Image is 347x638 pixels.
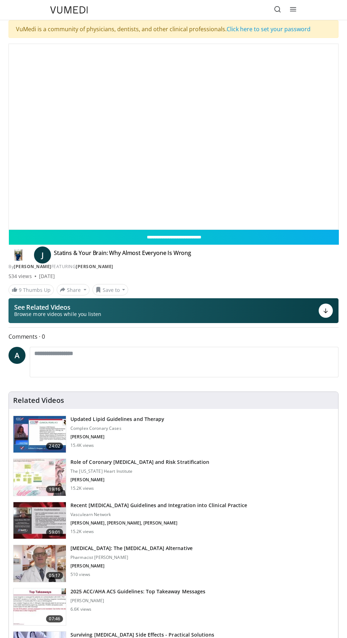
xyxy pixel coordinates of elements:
p: Pharmacist [PERSON_NAME] [70,555,193,560]
h4: Related Videos [13,396,64,405]
p: 15.2K views [70,529,94,534]
span: 07:46 [46,615,63,622]
p: 15.4K views [70,443,94,448]
a: A [8,347,25,364]
h3: 2025 ACC/AHA ACS Guidelines: Top Takeaway Messages [70,588,205,595]
p: [PERSON_NAME], [PERSON_NAME], [PERSON_NAME] [70,520,247,526]
p: [PERSON_NAME] [70,434,164,440]
h3: Recent [MEDICAL_DATA] Guidelines and Integration into Clinical Practice [70,502,247,509]
h4: Statins & Your Brain: Why Almost Everyone Is Wrong [54,249,191,261]
img: Dr. Jordan Rennicke [8,249,28,261]
span: 24:02 [46,443,63,450]
p: [PERSON_NAME] [70,477,209,483]
span: 9 [19,287,22,293]
p: Vasculearn Network [70,512,247,517]
video-js: Video Player [9,44,338,229]
p: 15.2K views [70,486,94,491]
span: 05:17 [46,572,63,579]
p: See Related Videos [14,304,101,311]
p: The [US_STATE] Heart Institute [70,468,209,474]
img: VuMedi Logo [50,6,88,13]
img: 1efa8c99-7b8a-4ab5-a569-1c219ae7bd2c.150x105_q85_crop-smart_upscale.jpg [13,459,66,496]
button: Save to [92,284,129,295]
h3: Updated Lipid Guidelines and Therapy [70,416,164,423]
span: 19:16 [46,486,63,493]
span: Browse more videos while you listen [14,311,101,318]
p: [PERSON_NAME] [70,563,193,569]
a: 59:01 Recent [MEDICAL_DATA] Guidelines and Integration into Clinical Practice Vasculearn Network ... [13,502,334,539]
p: Complex Coronary Cases [70,426,164,431]
a: Click here to set your password [227,25,311,33]
p: 6.6K views [70,606,91,612]
a: 24:02 Updated Lipid Guidelines and Therapy Complex Coronary Cases [PERSON_NAME] 15.4K views [13,416,334,453]
button: See Related Videos Browse more videos while you listen [8,298,339,323]
a: [PERSON_NAME] [76,263,113,270]
img: 87825f19-cf4c-4b91-bba1-ce218758c6bb.150x105_q85_crop-smart_upscale.jpg [13,502,66,539]
span: Comments 0 [8,332,339,341]
div: VuMedi is a community of physicians, dentists, and other clinical professionals. [8,20,339,38]
a: 19:16 Role of Coronary [MEDICAL_DATA] and Risk Stratification The [US_STATE] Heart Institute [PER... [13,459,334,496]
h3: Role of Coronary [MEDICAL_DATA] and Risk Stratification [70,459,209,466]
img: 369ac253-1227-4c00-b4e1-6e957fd240a8.150x105_q85_crop-smart_upscale.jpg [13,588,66,625]
img: ce9609b9-a9bf-4b08-84dd-8eeb8ab29fc6.150x105_q85_crop-smart_upscale.jpg [13,545,66,582]
a: 07:46 2025 ACC/AHA ACS Guidelines: Top Takeaway Messages [PERSON_NAME] 6.6K views [13,588,334,626]
p: 510 views [70,572,90,577]
a: 9 Thumbs Up [8,284,54,295]
div: [DATE] [39,273,55,280]
a: J [34,246,51,263]
a: [PERSON_NAME] [14,263,51,270]
p: [PERSON_NAME] [70,598,205,604]
button: Share [57,284,90,295]
div: By FEATURING [8,263,339,270]
img: 77f671eb-9394-4acc-bc78-a9f077f94e00.150x105_q85_crop-smart_upscale.jpg [13,416,66,453]
h3: [MEDICAL_DATA]: The [MEDICAL_DATA] Alternative [70,545,193,552]
a: 05:17 [MEDICAL_DATA]: The [MEDICAL_DATA] Alternative Pharmacist [PERSON_NAME] [PERSON_NAME] 510 v... [13,545,334,582]
span: 59:01 [46,529,63,536]
span: 534 views [8,273,32,280]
